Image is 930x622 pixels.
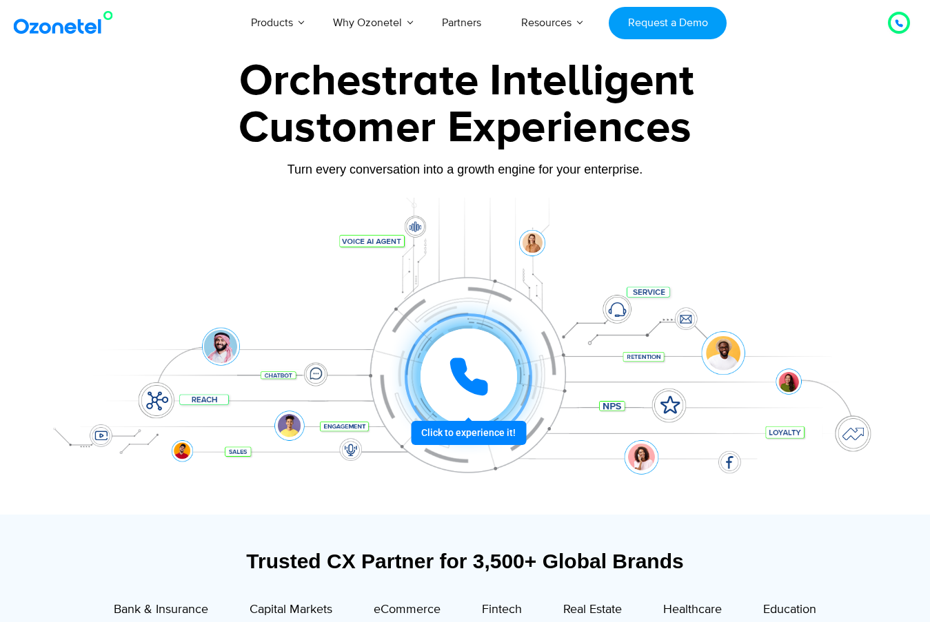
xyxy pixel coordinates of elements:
[609,7,727,39] a: Request a Demo
[250,602,332,617] span: Capital Markets
[482,602,522,617] span: Fintech
[563,602,622,617] span: Real Estate
[34,162,896,177] div: Turn every conversation into a growth engine for your enterprise.
[763,602,816,617] span: Education
[38,59,896,103] div: Orchestrate Intelligent
[41,549,889,573] div: Trusted CX Partner for 3,500+ Global Brands
[374,602,441,617] span: eCommerce
[114,602,208,617] span: Bank & Insurance
[34,95,896,161] div: Customer Experiences
[663,602,722,617] span: Healthcare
